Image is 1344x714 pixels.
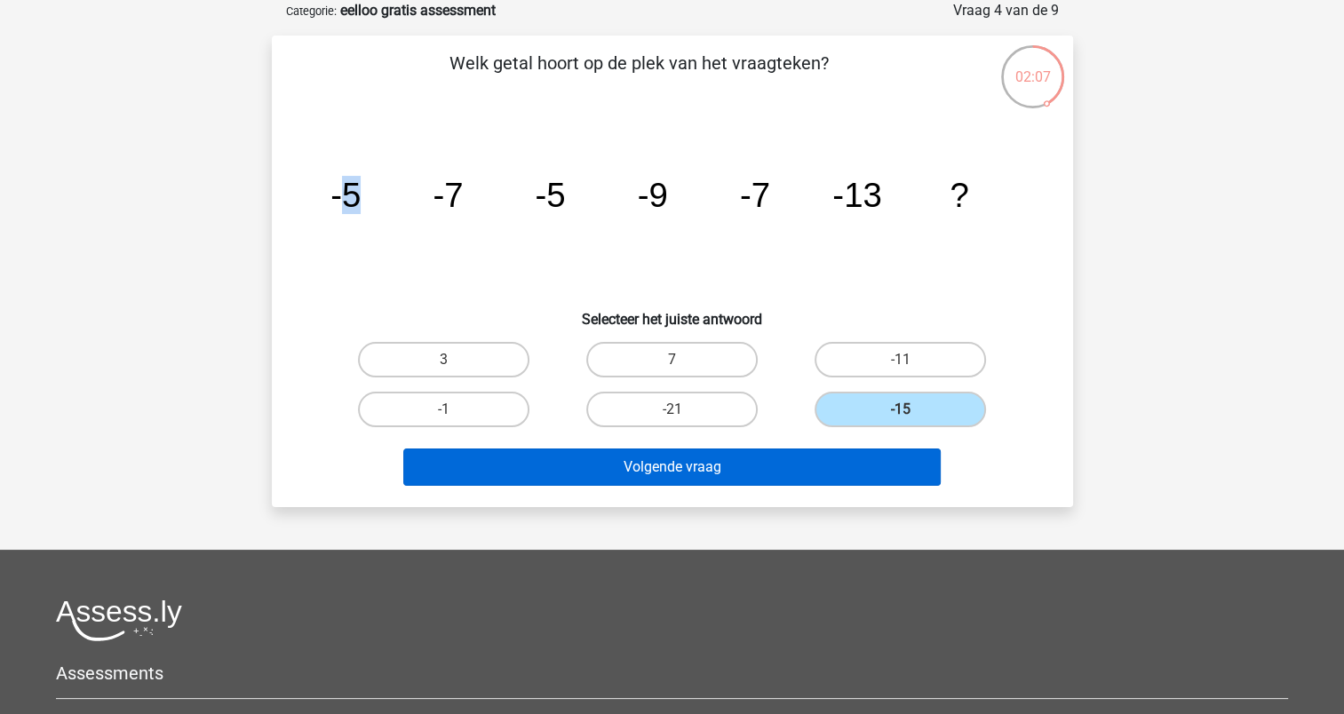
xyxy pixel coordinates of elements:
[330,176,361,214] tspan: -5
[286,4,337,18] small: Categorie:
[358,392,529,427] label: -1
[815,392,986,427] label: -15
[403,448,941,486] button: Volgende vraag
[637,176,667,214] tspan: -9
[586,342,758,377] label: 7
[56,662,1288,684] h5: Assessments
[586,392,758,427] label: -21
[340,2,496,19] strong: eelloo gratis assessment
[950,176,968,214] tspan: ?
[433,176,463,214] tspan: -7
[300,297,1045,328] h6: Selecteer het juiste antwoord
[56,599,182,641] img: Assessly logo
[739,176,769,214] tspan: -7
[999,44,1066,88] div: 02:07
[535,176,565,214] tspan: -5
[815,342,986,377] label: -11
[300,50,978,103] p: Welk getal hoort op de plek van het vraagteken?
[358,342,529,377] label: 3
[832,176,881,214] tspan: -13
